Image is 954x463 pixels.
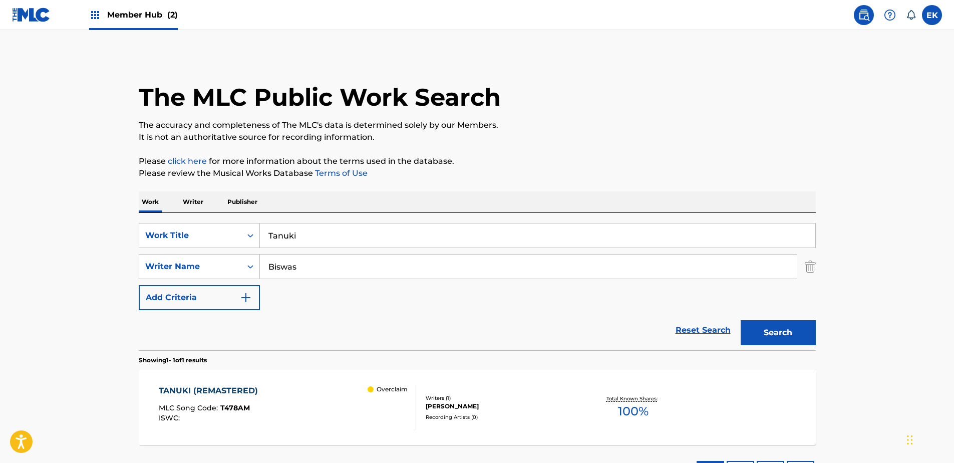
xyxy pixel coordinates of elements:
[907,425,913,455] div: Drag
[618,402,649,420] span: 100 %
[224,191,260,212] p: Publisher
[139,131,816,143] p: It is not an authoritative source for recording information.
[426,402,577,411] div: [PERSON_NAME]
[313,168,368,178] a: Terms of Use
[145,261,235,273] div: Writer Name
[159,385,263,397] div: TANUKI (REMASTERED)
[904,415,954,463] iframe: Chat Widget
[858,9,870,21] img: search
[139,155,816,167] p: Please for more information about the terms used in the database.
[240,292,252,304] img: 9d2ae6d4665cec9f34b9.svg
[167,10,178,20] span: (2)
[880,5,900,25] div: Help
[741,320,816,345] button: Search
[906,10,916,20] div: Notifications
[139,167,816,179] p: Please review the Musical Works Database
[89,9,101,21] img: Top Rightsholders
[220,403,250,412] span: T478AM
[671,319,736,341] a: Reset Search
[180,191,206,212] p: Writer
[426,394,577,402] div: Writers ( 1 )
[159,413,182,422] span: ISWC :
[805,254,816,279] img: Delete Criterion
[139,82,501,112] h1: The MLC Public Work Search
[145,229,235,242] div: Work Title
[159,403,220,412] span: MLC Song Code :
[426,413,577,421] div: Recording Artists ( 0 )
[139,191,162,212] p: Work
[12,8,51,22] img: MLC Logo
[922,5,942,25] div: User Menu
[139,370,816,445] a: TANUKI (REMASTERED)MLC Song Code:T478AMISWC: OverclaimWriters (1)[PERSON_NAME]Recording Artists (...
[139,356,207,365] p: Showing 1 - 1 of 1 results
[854,5,874,25] a: Public Search
[139,223,816,350] form: Search Form
[377,385,408,394] p: Overclaim
[139,119,816,131] p: The accuracy and completeness of The MLC's data is determined solely by our Members.
[107,9,178,21] span: Member Hub
[168,156,207,166] a: click here
[139,285,260,310] button: Add Criteria
[606,395,660,402] p: Total Known Shares:
[926,306,954,386] iframe: Resource Center
[884,9,896,21] img: help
